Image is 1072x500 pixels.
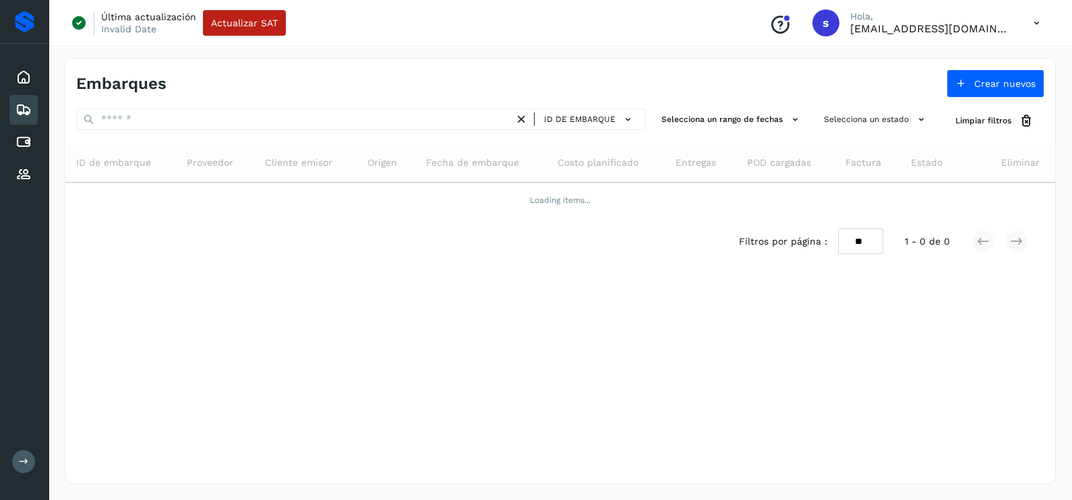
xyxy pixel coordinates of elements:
span: Crear nuevos [974,79,1036,88]
span: Costo planificado [558,156,638,170]
td: Loading items... [65,183,1055,218]
span: ID de embarque [76,156,151,170]
button: Selecciona un estado [818,108,934,131]
div: Cuentas por pagar [9,127,38,157]
p: smedina@niagarawater.com [850,22,1012,35]
p: Última actualización [101,11,196,23]
span: Eliminar [1001,156,1040,170]
button: ID de embarque [540,110,639,129]
p: Invalid Date [101,23,156,35]
p: Hola, [850,11,1012,22]
span: Filtros por página : [739,235,827,249]
span: POD cargadas [747,156,811,170]
button: Selecciona un rango de fechas [656,108,808,131]
span: Origen [367,156,397,170]
div: Proveedores [9,160,38,189]
button: Crear nuevos [947,69,1044,98]
span: Proveedor [187,156,233,170]
span: Factura [845,156,881,170]
span: Entregas [676,156,716,170]
span: Actualizar SAT [211,18,278,28]
span: 1 - 0 de 0 [905,235,950,249]
span: Limpiar filtros [955,115,1011,127]
div: Embarques [9,95,38,125]
span: ID de embarque [544,113,616,125]
div: Inicio [9,63,38,92]
button: Actualizar SAT [203,10,286,36]
h4: Embarques [76,74,167,94]
span: Estado [911,156,943,170]
button: Limpiar filtros [945,108,1044,133]
span: Cliente emisor [265,156,332,170]
span: Fecha de embarque [426,156,519,170]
